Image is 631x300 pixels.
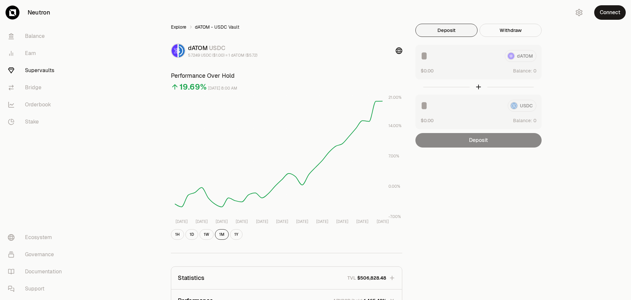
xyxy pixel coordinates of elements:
button: 1Y [230,229,243,240]
button: Withdraw [479,24,542,37]
button: Connect [594,5,626,20]
a: Balance [3,28,71,45]
tspan: [DATE] [316,219,328,224]
tspan: [DATE] [256,219,268,224]
tspan: [DATE] [175,219,188,224]
p: Statistics [178,273,204,283]
button: StatisticsTVL$506,828.48 [171,267,402,289]
a: Ecosystem [3,229,71,246]
div: 19.69% [179,82,207,92]
tspan: [DATE] [336,219,348,224]
button: 1H [171,229,184,240]
a: Support [3,280,71,297]
tspan: [DATE] [216,219,228,224]
tspan: [DATE] [196,219,208,224]
span: Balance: [513,117,532,124]
tspan: 21.00% [388,95,402,100]
nav: breadcrumb [171,24,402,30]
span: $506,828.48 [357,275,386,281]
a: Stake [3,113,71,130]
a: Supervaults [3,62,71,79]
tspan: -7.00% [388,214,401,219]
div: 5.7249 USDC ($1.00) = 1 dATOM ($5.72) [188,53,257,58]
a: Explore [171,24,186,30]
tspan: [DATE] [296,219,308,224]
button: 1W [199,229,214,240]
a: Bridge [3,79,71,96]
button: 1D [185,229,198,240]
tspan: [DATE] [356,219,368,224]
img: dATOM Logo [172,44,177,57]
p: TVL [347,275,356,281]
h3: Performance Over Hold [171,71,402,80]
tspan: [DATE] [377,219,389,224]
div: dATOM [188,43,257,53]
tspan: 14.00% [388,123,402,128]
button: $0.00 [421,67,433,74]
span: dATOM - USDC Vault [195,24,239,30]
tspan: [DATE] [276,219,288,224]
div: [DATE] 8:00 AM [208,85,237,92]
a: Orderbook [3,96,71,113]
button: $0.00 [421,117,433,124]
tspan: 7.00% [388,153,399,159]
img: USDC Logo [179,44,185,57]
a: Documentation [3,263,71,280]
span: USDC [209,44,225,52]
a: Governance [3,246,71,263]
tspan: [DATE] [236,219,248,224]
a: Earn [3,45,71,62]
span: Balance: [513,68,532,74]
tspan: 0.00% [388,184,400,189]
button: Deposit [415,24,478,37]
button: 1M [215,229,229,240]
